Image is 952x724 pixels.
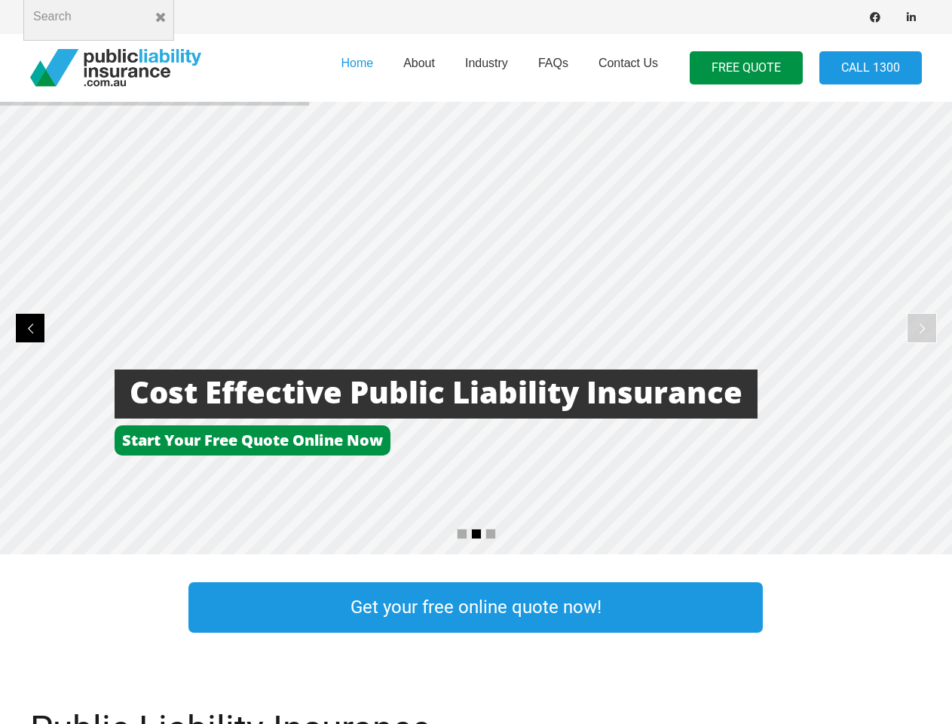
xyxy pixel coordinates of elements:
[538,57,568,69] span: FAQs
[465,57,508,69] span: Industry
[583,29,673,106] a: Contact Us
[598,57,658,69] span: Contact Us
[450,29,523,106] a: Industry
[819,51,922,85] a: Call 1300
[403,57,435,69] span: About
[901,7,922,28] a: LinkedIn
[341,57,373,69] span: Home
[690,51,803,85] a: FREE QUOTE
[388,29,450,106] a: About
[188,582,763,633] a: Get your free online quote now!
[865,7,886,28] a: Facebook
[30,49,201,87] a: pli_logotransparent
[523,29,583,106] a: FAQs
[793,578,951,637] a: Link
[326,29,388,106] a: Home
[147,4,174,31] button: Close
